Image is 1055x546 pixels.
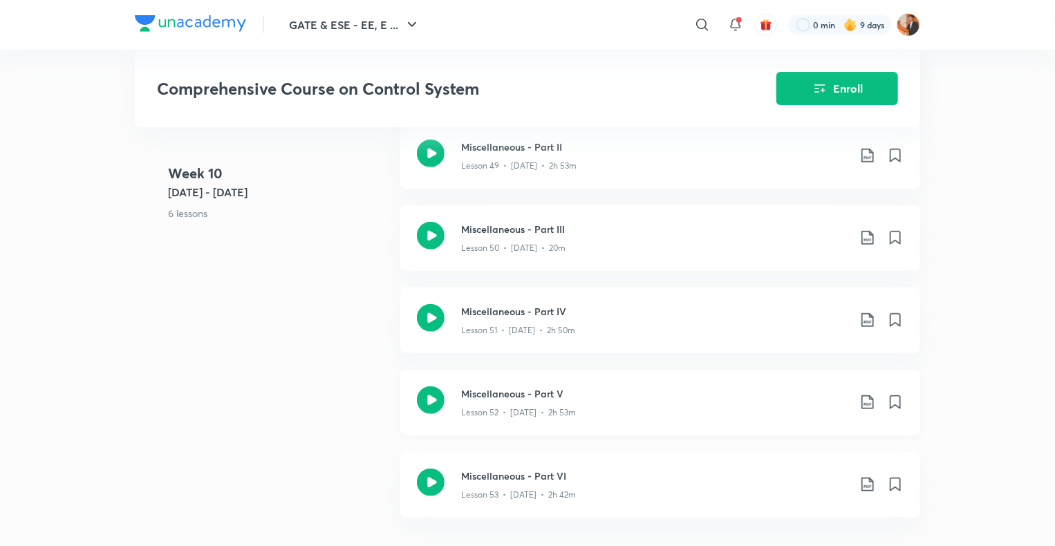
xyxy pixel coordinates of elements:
a: Miscellaneous - Part VILesson 53 • [DATE] • 2h 42m [400,452,920,534]
p: Lesson 49 • [DATE] • 2h 53m [461,160,577,172]
p: 6 lessons [168,205,389,220]
h3: Miscellaneous - Part IV [461,304,848,319]
h3: Comprehensive Course on Control System [157,79,698,99]
h3: Miscellaneous - Part III [461,222,848,236]
h5: [DATE] - [DATE] [168,183,389,200]
img: Company Logo [135,15,246,32]
img: streak [843,18,857,32]
h3: Miscellaneous - Part VI [461,469,848,483]
p: Lesson 53 • [DATE] • 2h 42m [461,489,576,501]
h3: Miscellaneous - Part II [461,140,848,154]
a: Miscellaneous - Part IVLesson 51 • [DATE] • 2h 50m [400,288,920,370]
button: avatar [755,14,777,36]
a: Miscellaneous - Part VLesson 52 • [DATE] • 2h 53m [400,370,920,452]
h3: Miscellaneous - Part V [461,386,848,401]
p: Lesson 50 • [DATE] • 20m [461,242,566,254]
button: Enroll [776,72,898,105]
h4: Week 10 [168,162,389,183]
button: GATE & ESE - EE, E ... [281,11,429,39]
img: avatar [760,19,772,31]
a: Miscellaneous - Part IIILesson 50 • [DATE] • 20m [400,205,920,288]
a: Company Logo [135,15,246,35]
a: Miscellaneous - Part IILesson 49 • [DATE] • 2h 53m [400,123,920,205]
p: Lesson 51 • [DATE] • 2h 50m [461,324,575,337]
p: Lesson 52 • [DATE] • 2h 53m [461,406,576,419]
img: Ayush sagitra [897,13,920,37]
